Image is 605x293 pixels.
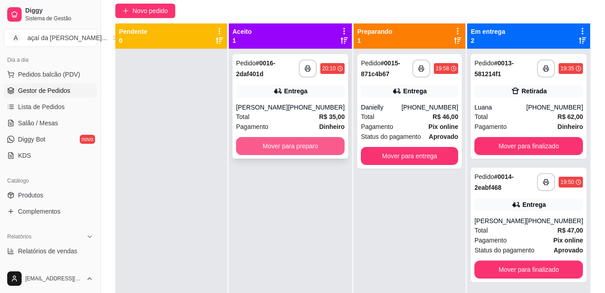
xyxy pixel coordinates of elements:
a: DiggySistema de Gestão [4,4,97,25]
strong: Dinheiro [558,123,583,130]
strong: Pix online [553,237,583,244]
a: Diggy Botnovo [4,132,97,146]
p: 2 [471,36,505,45]
strong: aprovado [429,133,458,140]
strong: aprovado [554,247,583,254]
div: Dia a dia [4,53,97,67]
span: Status do pagamento [474,245,534,255]
a: KDS [4,148,97,163]
strong: # 0015-871c4b67 [361,60,400,78]
div: Danielly [361,103,401,112]
strong: # 0013-581214f1 [474,60,514,78]
div: [PERSON_NAME] [236,103,288,112]
button: Mover para preparo [236,137,345,155]
a: Complementos [4,204,97,219]
span: Sistema de Gestão [25,15,93,22]
strong: # 0014-2eabf468 [474,173,514,191]
span: A [11,33,20,42]
span: Pagamento [474,235,507,245]
span: Novo pedido [132,6,168,16]
p: 1 [357,36,392,45]
span: Total [361,112,374,122]
span: Pagamento [236,122,268,132]
a: Gestor de Pedidos [4,83,97,98]
span: Total [236,112,250,122]
div: Entrega [403,87,427,96]
div: [PERSON_NAME] [474,216,526,225]
button: Pedidos balcão (PDV) [4,67,97,82]
span: [EMAIL_ADDRESS][DOMAIN_NAME] [25,275,82,282]
span: Complementos [18,207,60,216]
div: Luana [474,103,526,112]
p: Aceito [232,27,252,36]
div: [PHONE_NUMBER] [401,103,458,112]
strong: Dinheiro [319,123,345,130]
p: Pendente [119,27,147,36]
p: Em entrega [471,27,505,36]
div: [PHONE_NUMBER] [526,216,583,225]
span: Pedido [361,60,381,67]
a: Lista de Pedidos [4,100,97,114]
span: Relatórios [7,233,32,240]
span: Pedido [474,60,494,67]
span: Status do pagamento [361,132,421,142]
span: Total [474,112,488,122]
span: Pedidos balcão (PDV) [18,70,80,79]
button: Novo pedido [115,4,175,18]
p: 1 [232,36,252,45]
span: Lista de Pedidos [18,102,65,111]
span: Diggy [25,7,93,15]
span: Relatórios de vendas [18,247,77,256]
button: Mover para finalizado [474,261,583,279]
a: Salão / Mesas [4,116,97,130]
span: Pagamento [361,122,393,132]
button: Mover para entrega [361,147,458,165]
strong: # 0016-2daf401d [236,60,275,78]
span: Total [474,225,488,235]
strong: R$ 62,00 [558,113,583,120]
div: 19:58 [436,65,449,72]
div: açaí da [PERSON_NAME] ... [27,33,107,42]
span: Pedido [474,173,494,180]
strong: R$ 47,00 [558,227,583,234]
span: Produtos [18,191,43,200]
div: Entrega [284,87,308,96]
strong: R$ 35,00 [319,113,345,120]
strong: R$ 46,00 [432,113,458,120]
span: Diggy Bot [18,135,45,144]
a: Relatórios de vendas [4,244,97,258]
a: Produtos [4,188,97,202]
div: [PHONE_NUMBER] [288,103,345,112]
span: Pedido [236,60,256,67]
span: KDS [18,151,31,160]
p: 0 [119,36,147,45]
strong: Pix online [428,123,458,130]
div: Catálogo [4,174,97,188]
span: Relatório de clientes [18,263,75,272]
p: Preparando [357,27,392,36]
a: Relatório de clientes [4,260,97,275]
span: plus [123,8,129,14]
span: Salão / Mesas [18,119,58,128]
div: 19:50 [560,179,574,186]
span: Pagamento [474,122,507,132]
div: [PHONE_NUMBER] [526,103,583,112]
div: Entrega [523,200,546,209]
div: 20:10 [322,65,336,72]
button: Select a team [4,29,97,47]
div: 19:35 [560,65,574,72]
span: Gestor de Pedidos [18,86,70,95]
button: [EMAIL_ADDRESS][DOMAIN_NAME] [4,268,97,289]
div: Retirada [522,87,547,96]
button: Mover para finalizado [474,137,583,155]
